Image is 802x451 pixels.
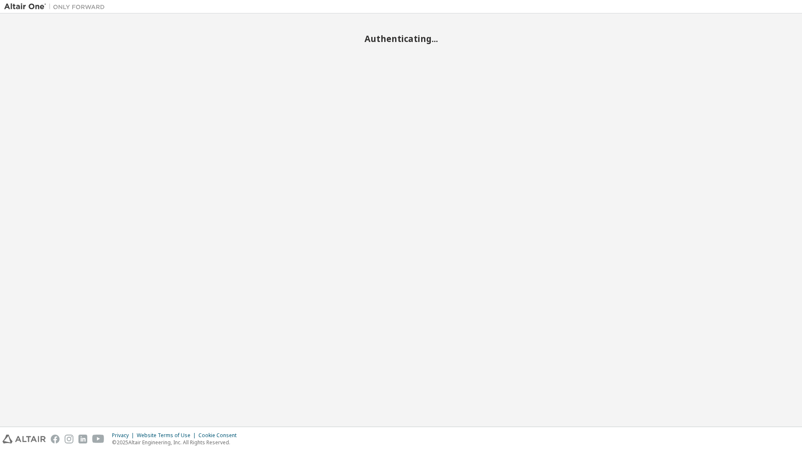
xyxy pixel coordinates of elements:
div: Website Terms of Use [137,432,198,439]
img: altair_logo.svg [3,435,46,443]
img: Altair One [4,3,109,11]
h2: Authenticating... [4,33,798,44]
img: instagram.svg [65,435,73,443]
p: © 2025 Altair Engineering, Inc. All Rights Reserved. [112,439,242,446]
div: Cookie Consent [198,432,242,439]
img: youtube.svg [92,435,104,443]
img: linkedin.svg [78,435,87,443]
img: facebook.svg [51,435,60,443]
div: Privacy [112,432,137,439]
